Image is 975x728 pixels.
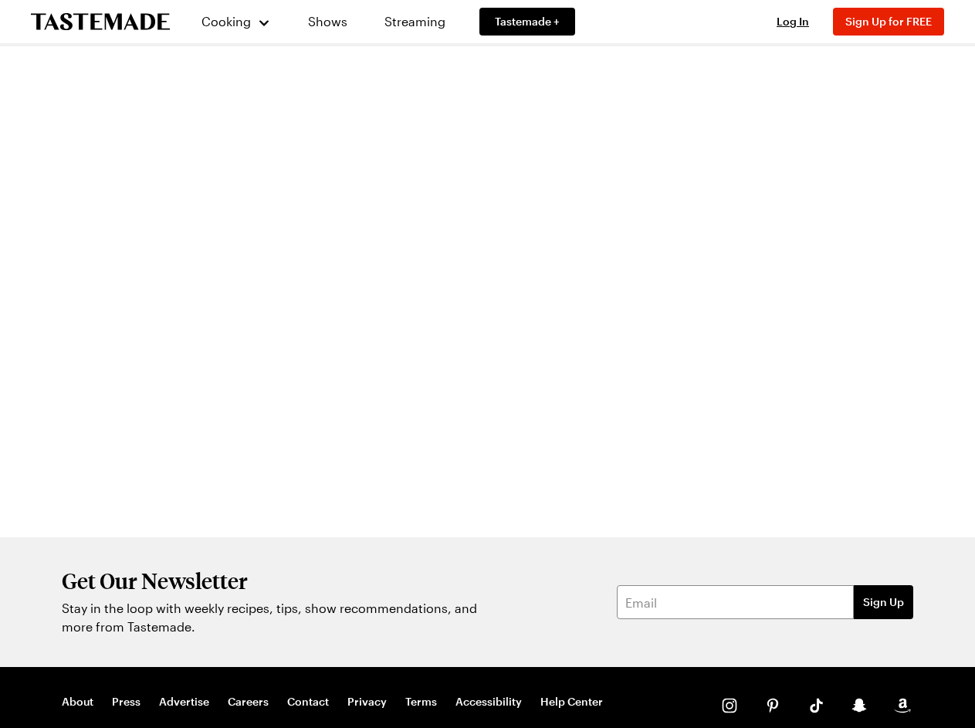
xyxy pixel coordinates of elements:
a: Help Center [540,695,603,709]
a: About [62,695,93,709]
button: Log In [762,14,824,29]
h2: Get Our Newsletter [62,568,486,593]
span: Sign Up for FREE [845,15,932,28]
input: Email [617,585,854,619]
span: Log In [777,15,809,28]
button: Cooking [201,3,271,40]
span: Tastemade + [495,14,560,29]
a: To Tastemade Home Page [31,13,170,31]
p: Stay in the loop with weekly recipes, tips, show recommendations, and more from Tastemade. [62,599,486,636]
a: Tastemade + [479,8,575,36]
a: Terms [405,695,437,709]
a: Accessibility [455,695,522,709]
span: Sign Up [863,594,904,610]
a: Advertise [159,695,209,709]
button: Sign Up [854,585,913,619]
a: Contact [287,695,329,709]
a: Privacy [347,695,387,709]
span: Cooking [201,14,251,29]
button: Sign Up for FREE [833,8,944,36]
a: Careers [228,695,269,709]
a: Press [112,695,140,709]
